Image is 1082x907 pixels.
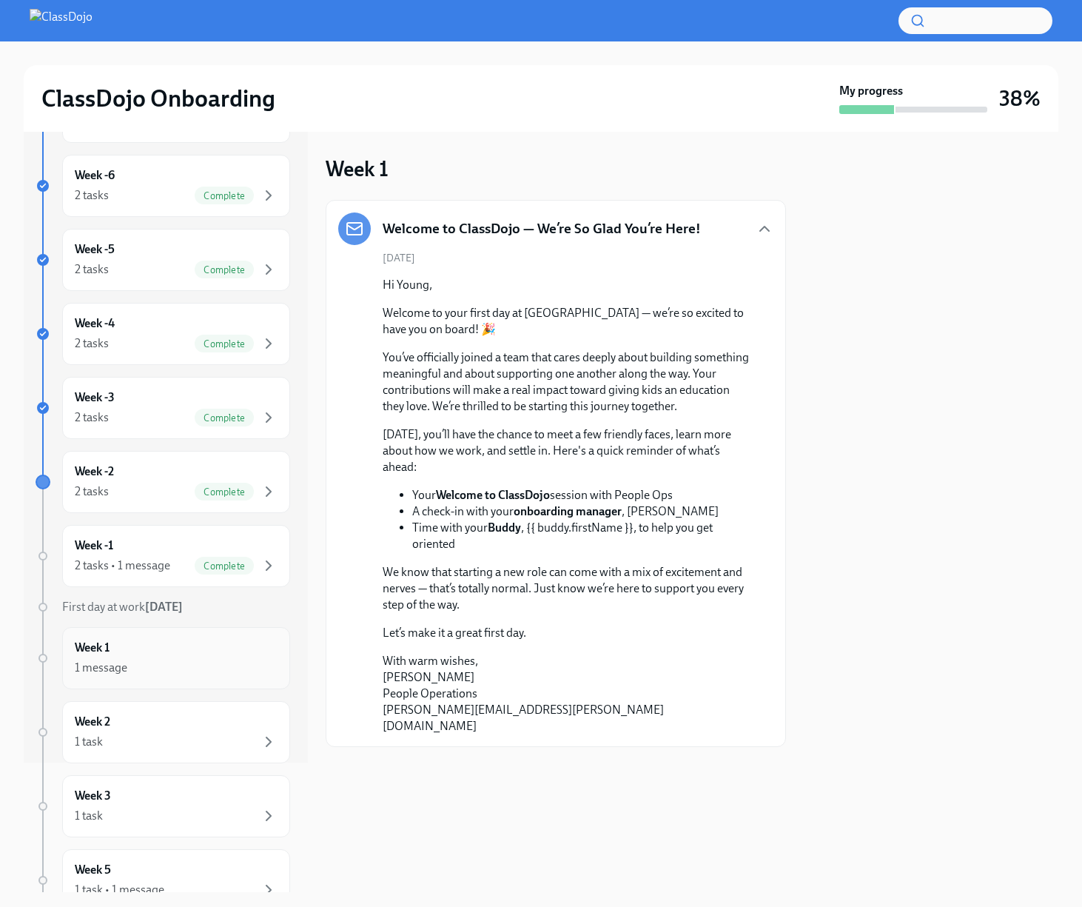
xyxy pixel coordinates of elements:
[326,155,389,182] h3: Week 1
[195,190,254,201] span: Complete
[514,504,622,518] strong: onboarding manager
[383,251,415,265] span: [DATE]
[383,305,750,338] p: Welcome to your first day at [GEOGRAPHIC_DATA] — we’re so excited to have you on board! 🎉
[195,486,254,498] span: Complete
[436,488,550,502] strong: Welcome to ClassDojo
[412,503,750,520] li: A check-in with your , [PERSON_NAME]
[412,487,750,503] li: Your session with People Ops
[383,426,750,475] p: [DATE], you’ll have the chance to meet a few friendly faces, learn more about how we work, and se...
[75,640,110,656] h6: Week 1
[75,335,109,352] div: 2 tasks
[383,625,750,641] p: Let’s make it a great first day.
[41,84,275,113] h2: ClassDojo Onboarding
[75,261,109,278] div: 2 tasks
[383,349,750,415] p: You’ve officially joined a team that cares deeply about building something meaningful and about s...
[30,9,93,33] img: ClassDojo
[75,463,114,480] h6: Week -2
[75,538,113,554] h6: Week -1
[145,600,183,614] strong: [DATE]
[75,862,111,878] h6: Week 5
[75,734,103,750] div: 1 task
[75,241,115,258] h6: Week -5
[75,660,127,676] div: 1 message
[36,451,290,513] a: Week -22 tasksComplete
[36,599,290,615] a: First day at work[DATE]
[488,521,521,535] strong: Buddy
[999,85,1041,112] h3: 38%
[383,277,750,293] p: Hi Young,
[36,627,290,689] a: Week 11 message
[75,483,109,500] div: 2 tasks
[75,389,115,406] h6: Week -3
[75,882,164,898] div: 1 task • 1 message
[195,338,254,349] span: Complete
[75,167,115,184] h6: Week -6
[383,653,750,734] p: With warm wishes, [PERSON_NAME] People Operations [PERSON_NAME][EMAIL_ADDRESS][PERSON_NAME][DOMAI...
[75,558,170,574] div: 2 tasks • 1 message
[36,377,290,439] a: Week -32 tasksComplete
[36,155,290,217] a: Week -62 tasksComplete
[195,560,254,572] span: Complete
[412,520,750,552] li: Time with your , {{ buddy.firstName }}, to help you get oriented
[75,187,109,204] div: 2 tasks
[195,412,254,424] span: Complete
[839,83,903,99] strong: My progress
[62,600,183,614] span: First day at work
[36,229,290,291] a: Week -52 tasksComplete
[36,525,290,587] a: Week -12 tasks • 1 messageComplete
[75,808,103,824] div: 1 task
[195,264,254,275] span: Complete
[75,714,110,730] h6: Week 2
[75,788,111,804] h6: Week 3
[36,303,290,365] a: Week -42 tasksComplete
[36,701,290,763] a: Week 21 task
[36,775,290,837] a: Week 31 task
[75,315,115,332] h6: Week -4
[383,219,701,238] h5: Welcome to ClassDojo — We’re So Glad You’re Here!
[383,564,750,613] p: We know that starting a new role can come with a mix of excitement and nerves — that’s totally no...
[75,409,109,426] div: 2 tasks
